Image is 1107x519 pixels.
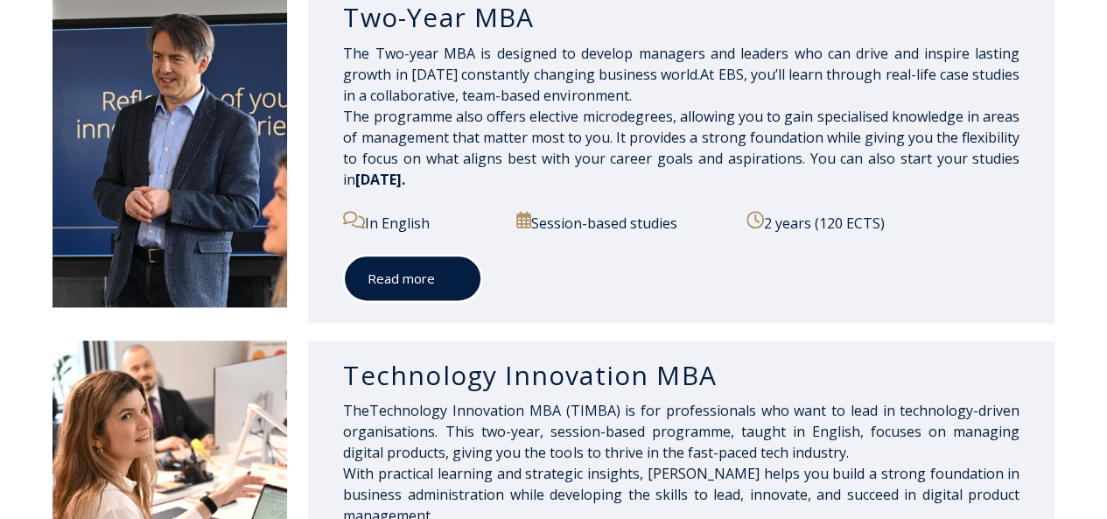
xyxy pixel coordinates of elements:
[516,211,732,234] p: Session-based studies
[343,44,1019,168] span: The Two-year MBA is designed to develop managers and leaders who can drive and inspire lasting gr...
[355,170,405,189] span: [DATE].
[343,401,369,420] span: The
[343,255,482,303] a: Read more
[343,359,1019,392] h3: Technology Innovation MBA
[343,149,1019,189] span: You can also start your studies in
[343,401,1019,462] span: sionals who want to lead in technology-driven organisations. This two-year, session-based program...
[746,211,1019,234] p: 2 years (120 ECTS)
[343,1,1019,34] h3: Two-Year MBA
[543,401,710,420] span: BA (TIMBA) is for profes
[343,211,501,234] p: In English
[369,401,709,420] span: Technology Innovation M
